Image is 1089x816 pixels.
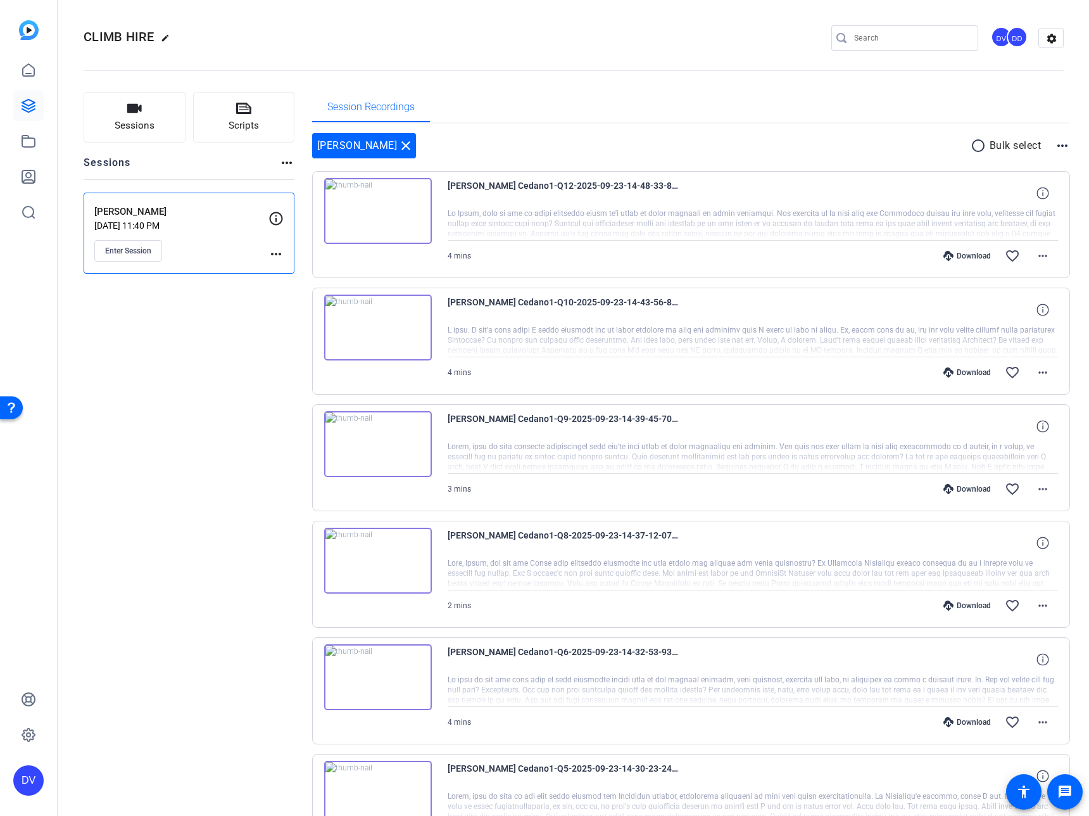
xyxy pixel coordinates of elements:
img: thumb-nail [324,528,432,594]
img: thumb-nail [324,178,432,244]
mat-icon: more_horiz [1035,598,1050,613]
mat-icon: edit [161,34,176,49]
mat-icon: radio_button_unchecked [971,138,990,153]
div: Download [937,367,997,378]
div: DD [1007,27,1028,48]
span: CLIMB HIRE [84,29,154,44]
span: Enter Session [105,246,151,256]
span: Session Recordings [327,102,415,112]
span: 4 mins [448,252,471,260]
span: [PERSON_NAME] Cedano1-Q8-2025-09-23-14-37-12-075-0 [448,528,682,558]
div: DV [13,765,44,796]
mat-icon: more_horiz [1035,481,1050,497]
p: Bulk select [990,138,1042,153]
div: [PERSON_NAME] [312,133,417,158]
button: Enter Session [94,240,162,262]
span: Sessions [115,118,154,133]
div: Download [937,251,997,261]
img: thumb-nail [324,644,432,710]
span: 4 mins [448,718,471,727]
ngx-avatar: David Vogel [991,27,1013,49]
div: Download [937,717,997,727]
mat-icon: favorite_border [1005,598,1020,613]
mat-icon: more_horiz [1055,138,1070,153]
mat-icon: more_horiz [1035,715,1050,730]
span: [PERSON_NAME] Cedano1-Q6-2025-09-23-14-32-53-935-0 [448,644,682,675]
div: Download [937,601,997,611]
span: 2 mins [448,601,471,610]
mat-icon: settings [1039,29,1064,48]
mat-icon: favorite_border [1005,715,1020,730]
span: [PERSON_NAME] Cedano1-Q10-2025-09-23-14-43-56-885-0 [448,295,682,325]
mat-icon: more_horiz [279,155,294,170]
span: 4 mins [448,368,471,377]
ngx-avatar: dave delk [1007,27,1029,49]
mat-icon: favorite_border [1005,365,1020,380]
mat-icon: favorite_border [1005,481,1020,497]
span: [PERSON_NAME] Cedano1-Q12-2025-09-23-14-48-33-898-0 [448,178,682,208]
span: [PERSON_NAME] Cedano1-Q5-2025-09-23-14-30-23-243-0 [448,761,682,791]
div: DV [991,27,1012,48]
span: 3 mins [448,485,471,494]
h2: Sessions [84,155,131,179]
mat-icon: favorite_border [1005,248,1020,264]
button: Scripts [193,92,295,143]
mat-icon: message [1057,784,1073,800]
input: Search [854,30,968,46]
mat-icon: more_horiz [268,246,284,262]
div: Download [937,484,997,494]
mat-icon: more_horiz [1035,365,1050,380]
span: [PERSON_NAME] Cedano1-Q9-2025-09-23-14-39-45-707-0 [448,411,682,442]
button: Sessions [84,92,186,143]
img: blue-gradient.svg [19,20,39,40]
mat-icon: more_horiz [1035,248,1050,264]
p: [PERSON_NAME] [94,205,268,219]
span: Scripts [229,118,259,133]
img: thumb-nail [324,295,432,360]
mat-icon: accessibility [1016,784,1031,800]
img: thumb-nail [324,411,432,477]
p: [DATE] 11:40 PM [94,220,268,231]
mat-icon: close [398,138,413,153]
